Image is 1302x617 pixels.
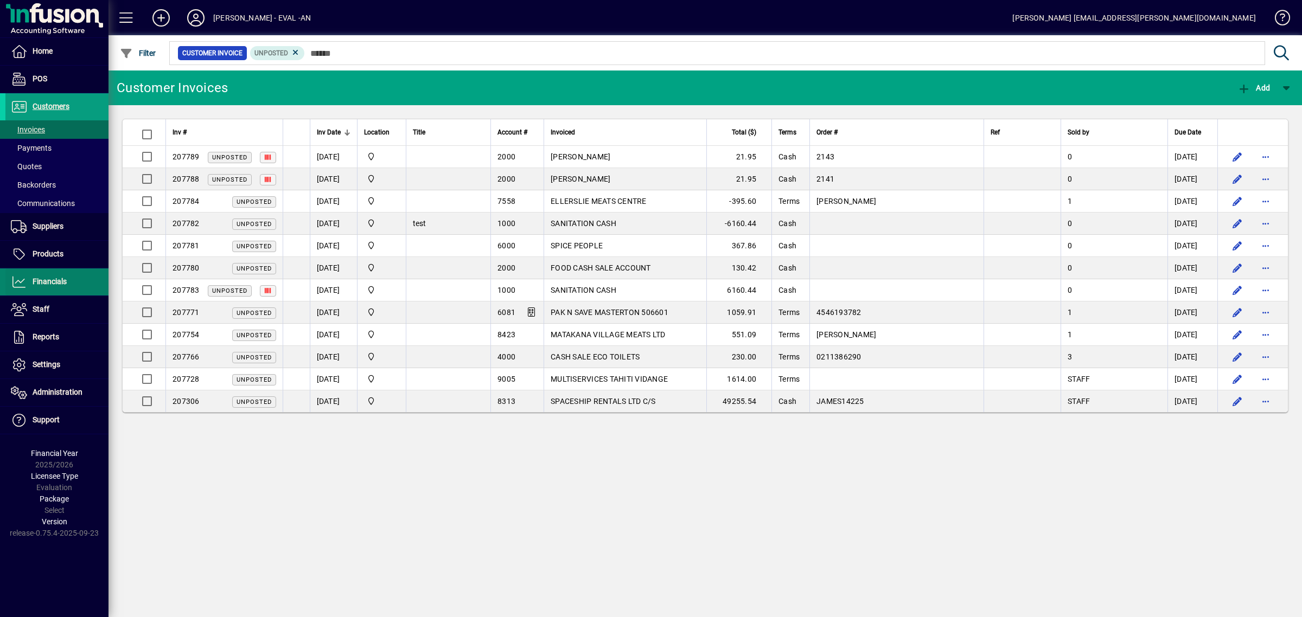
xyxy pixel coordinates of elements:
span: STAFF [1068,375,1090,383]
td: [DATE] [310,324,357,346]
span: 207781 [173,241,200,250]
span: Cash [778,175,796,183]
span: PAK N SAVE MASTERTON 506601 [551,308,668,317]
span: [PERSON_NAME] [816,330,876,339]
span: Customer Invoice [182,48,242,59]
td: [DATE] [1167,279,1217,301]
div: Location [364,126,399,138]
button: Filter [117,43,159,63]
button: More options [1257,370,1274,388]
td: 49255.54 [706,390,771,412]
td: 6160.44 [706,279,771,301]
button: More options [1257,259,1274,277]
a: Reports [5,324,108,351]
span: Unposted [212,287,247,294]
span: Terms [778,330,800,339]
div: Sold by [1068,126,1161,138]
span: Ref [991,126,1000,138]
td: [DATE] [1167,257,1217,279]
div: [PERSON_NAME] - EVAL -AN [213,9,311,27]
span: 2000 [497,175,515,183]
span: Terms [778,197,800,205]
a: Home [5,38,108,65]
span: MATAKANA VILLAGE MEATS LTD [551,330,666,339]
span: JAMES14225 [816,397,864,406]
span: Central [364,306,399,318]
span: 207766 [173,352,200,361]
span: 2000 [497,263,515,272]
a: Support [5,407,108,434]
span: Location [364,126,390,138]
span: Central [364,373,399,385]
button: Edit [1229,148,1246,165]
span: 207784 [173,197,200,205]
span: 4000 [497,352,515,361]
td: [DATE] [1167,368,1217,390]
div: Total ($) [713,126,766,138]
button: More options [1257,215,1274,232]
span: Central [364,173,399,185]
span: Central [364,195,399,207]
button: More options [1257,304,1274,321]
mat-chip: Customer Invoice Status: Unposted [250,46,305,60]
div: Inv # [173,126,276,138]
span: 1 [1068,308,1072,317]
td: 551.09 [706,324,771,346]
td: [DATE] [1167,235,1217,257]
span: 207771 [173,308,200,317]
button: More options [1257,393,1274,410]
td: [DATE] [310,368,357,390]
span: SANITATION CASH [551,286,616,294]
span: Reports [33,332,59,341]
span: Cash [778,219,796,228]
button: More options [1257,170,1274,188]
span: [PERSON_NAME] [551,175,610,183]
button: More options [1257,148,1274,165]
span: 8423 [497,330,515,339]
span: Home [33,47,53,55]
span: Title [413,126,425,138]
td: [DATE] [310,390,357,412]
td: [DATE] [1167,168,1217,190]
span: Due Date [1175,126,1201,138]
span: Invoices [11,125,45,134]
td: [DATE] [1167,213,1217,235]
span: 6081 [497,308,515,317]
td: [DATE] [1167,346,1217,368]
div: Account # [497,126,537,138]
a: Settings [5,351,108,378]
span: 207783 [173,286,200,294]
span: CASH SALE ECO TOILETS [551,352,640,361]
span: SPACESHIP RENTALS LTD C/S [551,397,655,406]
button: More options [1257,326,1274,343]
button: Edit [1229,192,1246,210]
td: [DATE] [310,235,357,257]
td: [DATE] [310,346,357,368]
td: [DATE] [310,301,357,324]
span: Customers [33,102,69,111]
a: Administration [5,379,108,406]
span: Unposted [212,176,247,183]
button: More options [1257,281,1274,299]
td: [DATE] [310,168,357,190]
td: [DATE] [310,190,357,213]
span: 8313 [497,397,515,406]
span: 0 [1068,175,1072,183]
span: 0 [1068,286,1072,294]
span: Unposted [212,154,247,161]
td: 1059.91 [706,301,771,324]
span: Add [1237,83,1270,92]
a: Quotes [5,157,108,176]
span: Quotes [11,162,42,171]
span: Central [364,395,399,407]
span: 9005 [497,375,515,383]
span: Order # [816,126,838,138]
a: Backorders [5,176,108,194]
a: Invoices [5,120,108,139]
button: Edit [1229,170,1246,188]
span: test [413,219,426,228]
span: Communications [11,199,75,208]
span: 2143 [816,152,834,161]
span: 207728 [173,375,200,383]
span: Unposted [237,332,272,339]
